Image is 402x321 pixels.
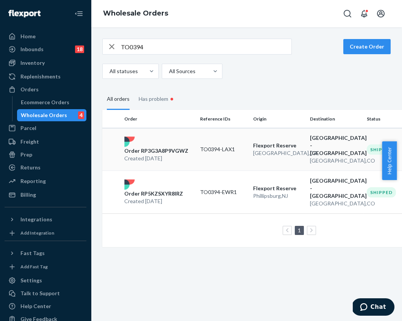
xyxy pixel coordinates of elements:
p: [GEOGRAPHIC_DATA] , CO [310,200,361,207]
p: Phillipsburg , NJ [253,192,304,200]
p: Flexport Reserve [253,142,304,149]
div: Talk to Support [20,290,60,297]
a: Returns [5,161,86,174]
div: Shipped [367,187,396,197]
a: Home [5,30,86,42]
button: Help Center [382,141,397,180]
div: 4 [78,111,84,119]
button: Talk to Support [5,287,86,299]
div: Settings [20,277,42,284]
div: Shipped [367,144,396,155]
p: [GEOGRAPHIC_DATA] - [GEOGRAPHIC_DATA] [310,134,361,157]
div: Home [20,33,36,40]
button: Integrations [5,213,86,225]
a: Inventory [5,57,86,69]
div: Prep [20,151,32,158]
a: Inbounds18 [5,43,86,55]
div: Replenishments [20,73,61,80]
div: Add Integration [20,230,54,236]
button: Create Order [343,39,391,54]
a: Orders [5,83,86,96]
th: Reference IDs [197,110,250,128]
p: Flexport Reserve [253,185,304,192]
a: Prep [5,149,86,161]
input: Search orders [121,39,291,54]
div: Add Fast Tag [20,263,48,270]
a: Freight [5,136,86,148]
th: Origin [250,110,307,128]
button: Fast Tags [5,247,86,259]
div: Integrations [20,216,52,223]
input: All statuses [109,67,109,75]
div: Reporting [20,177,46,185]
a: Add Fast Tag [5,262,86,271]
th: Order [121,110,197,128]
div: Freight [20,138,39,146]
div: Has problem [139,88,175,110]
p: TO0394-EWR1 [200,188,247,196]
div: Help Center [20,302,51,310]
a: Ecommerce Orders [17,96,87,108]
div: • [168,94,175,104]
div: Billing [20,191,36,199]
div: Ecommerce Orders [21,99,69,106]
a: Wholesale Orders [103,9,168,17]
a: Parcel [5,122,86,134]
a: Reporting [5,175,86,187]
div: Inbounds [20,45,44,53]
img: flexport logo [124,179,135,190]
div: Inventory [20,59,45,67]
img: Flexport logo [8,10,41,17]
a: Billing [5,189,86,201]
p: Created [DATE] [124,155,188,162]
ol: breadcrumbs [97,3,174,25]
div: Orders [20,86,39,93]
a: Add Integration [5,229,86,238]
p: Order RP3G3A8P9VGWZ [124,147,188,155]
a: Settings [5,274,86,287]
th: Destination [307,110,364,128]
div: 18 [75,45,84,53]
a: Help Center [5,300,86,312]
button: Close Navigation [71,6,86,21]
div: Returns [20,164,41,171]
p: [GEOGRAPHIC_DATA] - [GEOGRAPHIC_DATA] [310,177,361,200]
div: Wholesale Orders [21,111,67,119]
button: Open Search Box [340,6,355,21]
p: [GEOGRAPHIC_DATA] , CO [310,157,361,164]
a: Wholesale Orders4 [17,109,87,121]
p: [GEOGRAPHIC_DATA] , CA [253,149,304,157]
p: Order RP5KZSXYR8IRZ [124,190,183,197]
div: All orders [107,89,130,110]
img: flexport logo [124,136,135,147]
a: Replenishments [5,70,86,83]
input: All Sources [168,67,169,75]
div: Fast Tags [20,249,45,257]
button: Open account menu [373,6,388,21]
div: Parcel [20,124,36,132]
p: Created [DATE] [124,197,183,205]
a: Page 1 is your current page [296,227,302,233]
p: TO0394-LAX1 [200,146,247,153]
iframe: Opens a widget where you can chat to one of our agents [353,298,394,317]
button: Open notifications [357,6,372,21]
